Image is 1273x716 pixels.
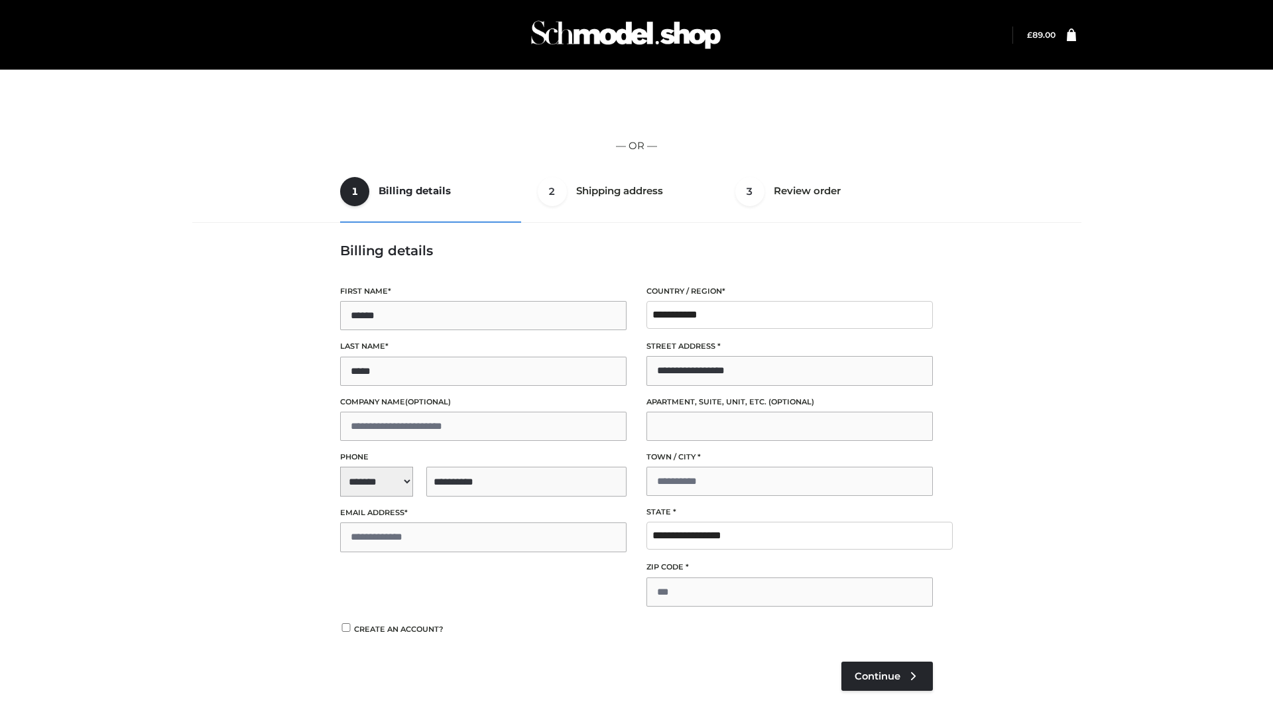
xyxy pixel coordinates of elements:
label: State [646,506,933,518]
label: First name [340,285,627,298]
label: Company name [340,396,627,408]
label: Apartment, suite, unit, etc. [646,396,933,408]
label: Town / City [646,451,933,463]
iframe: Secure express checkout frame [194,88,1079,125]
input: Create an account? [340,623,352,632]
p: — OR — [197,137,1076,154]
span: (optional) [768,397,814,406]
span: £ [1027,30,1032,40]
img: Schmodel Admin 964 [526,9,725,61]
span: Create an account? [354,625,444,634]
bdi: 89.00 [1027,30,1056,40]
label: Phone [340,451,627,463]
h3: Billing details [340,243,933,259]
label: Email address [340,507,627,519]
span: (optional) [405,397,451,406]
label: Country / Region [646,285,933,298]
a: Continue [841,662,933,691]
label: Last name [340,340,627,353]
span: Continue [855,670,900,682]
a: £89.00 [1027,30,1056,40]
label: Street address [646,340,933,353]
label: ZIP Code [646,561,933,573]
